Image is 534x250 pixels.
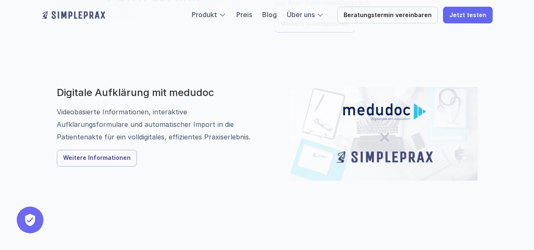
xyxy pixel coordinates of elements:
[344,12,432,19] p: Beratungstermin vereinbaren
[337,7,438,23] a: Beratungstermin vereinbaren
[57,106,260,143] p: Videobasierte Informationen, interaktive Aufklärungsformulare und automatischer Import in die Pat...
[63,155,131,162] p: Weitere Informationen
[57,87,260,99] h3: Digitale Aufklärung mit medudoc
[443,7,493,23] a: Jetzt testen
[57,150,137,167] a: Weitere Informationen
[236,10,252,19] a: Preis
[262,10,277,19] a: Blog
[287,10,315,19] a: Über uns
[449,12,486,19] p: Jetzt testen
[290,87,478,181] img: Grafik mit dem Simpleprax Logo und medudoc
[192,10,217,19] a: Produkt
